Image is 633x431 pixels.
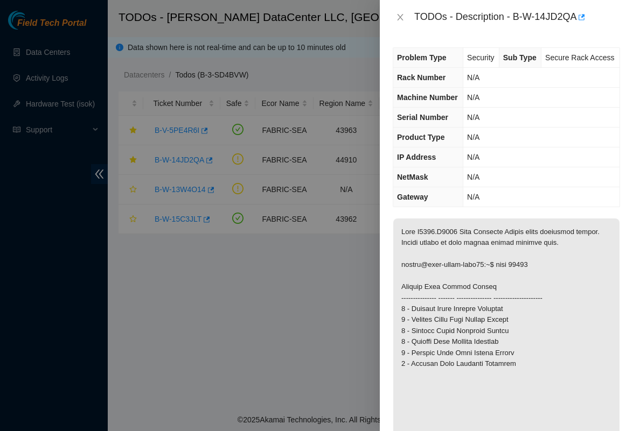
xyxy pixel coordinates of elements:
[414,9,620,26] div: TODOs - Description - B-W-14JD2QA
[397,113,448,122] span: Serial Number
[545,53,614,62] span: Secure Rack Access
[397,133,444,142] span: Product Type
[467,93,479,102] span: N/A
[467,53,495,62] span: Security
[397,193,428,201] span: Gateway
[397,93,458,102] span: Machine Number
[467,133,479,142] span: N/A
[503,53,537,62] span: Sub Type
[467,73,479,82] span: N/A
[397,153,436,161] span: IP Address
[393,12,408,23] button: Close
[467,193,479,201] span: N/A
[396,13,405,22] span: close
[467,173,479,181] span: N/A
[467,153,479,161] span: N/A
[397,53,447,62] span: Problem Type
[397,73,446,82] span: Rack Number
[467,113,479,122] span: N/A
[397,173,428,181] span: NetMask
